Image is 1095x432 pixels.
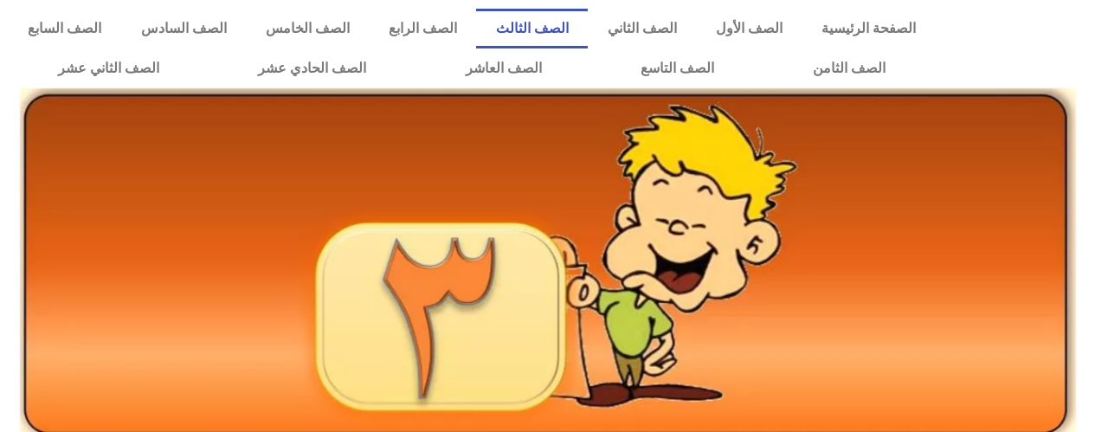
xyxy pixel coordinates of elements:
a: الصف الثامن [763,48,935,88]
a: الصف الرابع [369,9,476,48]
a: الصف السادس [121,9,246,48]
a: الصف السابع [9,9,121,48]
a: الصفحة الرئيسية [802,9,935,48]
a: الصف الحادي عشر [209,48,415,88]
a: الصف الثاني [588,9,696,48]
a: الصف الثاني عشر [9,48,209,88]
a: الصف العاشر [416,48,591,88]
a: الصف الأول [696,9,802,48]
a: الصف الثالث [476,9,588,48]
a: الصف التاسع [591,48,763,88]
a: الصف الخامس [246,9,369,48]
